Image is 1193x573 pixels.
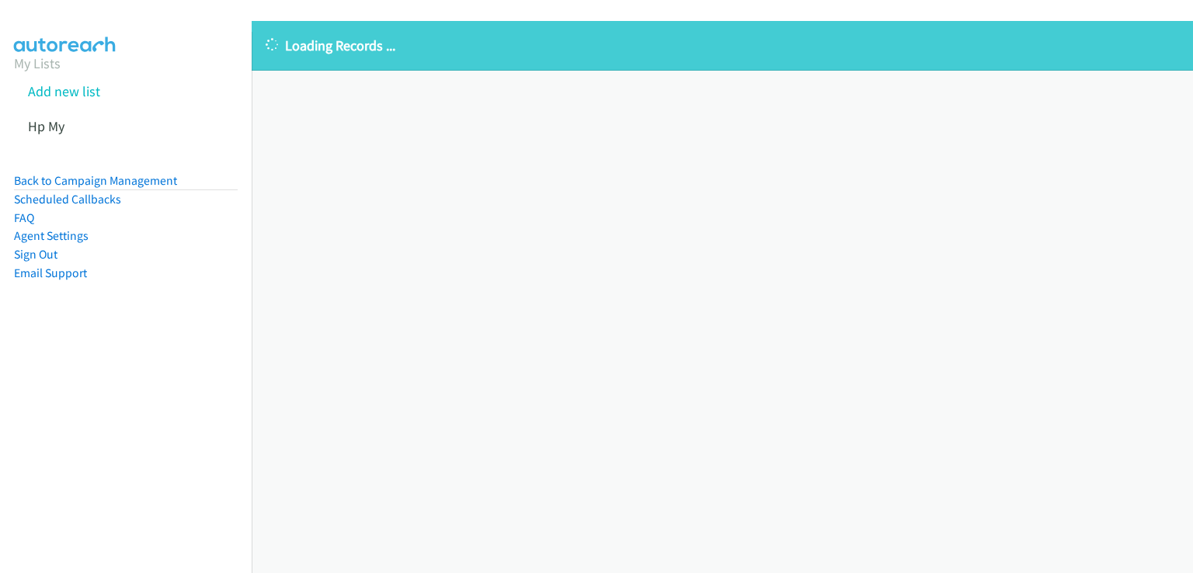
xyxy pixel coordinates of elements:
a: FAQ [14,210,34,225]
a: Sign Out [14,247,57,262]
a: My Lists [14,54,61,72]
p: Loading Records ... [266,35,1179,56]
a: Back to Campaign Management [14,173,177,188]
a: Add new list [28,82,100,100]
a: Agent Settings [14,228,89,243]
a: Scheduled Callbacks [14,192,121,207]
a: Hp My [28,117,64,135]
a: Email Support [14,266,87,280]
